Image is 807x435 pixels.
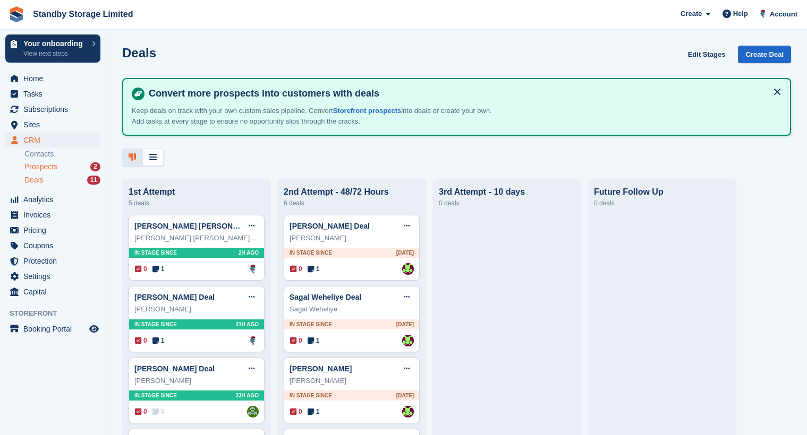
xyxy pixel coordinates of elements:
span: 1 [308,336,320,345]
span: 1 [308,264,320,274]
a: menu [5,223,100,238]
a: menu [5,192,100,207]
div: [PERSON_NAME] [134,376,259,386]
span: Capital [23,284,87,299]
a: menu [5,284,100,299]
span: 0 [290,407,302,416]
img: Glenn Fisher [247,263,259,275]
div: [PERSON_NAME] [PERSON_NAME] Baby [134,233,259,243]
a: Preview store [88,323,100,335]
span: 0 [135,264,147,274]
span: CRM [23,133,87,147]
span: Deals [24,175,44,185]
span: [DATE] [396,249,414,257]
div: 5 deals [129,197,265,210]
a: menu [5,207,100,222]
a: menu [5,86,100,101]
img: Glenn Fisher [758,8,768,19]
span: 0 [290,264,302,274]
img: stora-icon-8386f47178a22dfd0bd8f6a31ec36ba5ce8667c1dd55bd0f319d3a0aa187defe.svg [9,6,24,22]
span: 0 [135,336,147,345]
span: In stage since [134,249,177,257]
span: 2H AGO [239,249,259,257]
a: menu [5,117,100,132]
span: 23H AGO [235,391,259,399]
span: 1 [152,264,165,274]
a: Edit Stages [684,46,730,63]
span: Pricing [23,223,87,238]
a: menu [5,133,100,147]
div: Sagal Weheliye [290,304,414,315]
span: 0 [152,407,165,416]
span: In stage since [290,249,332,257]
a: menu [5,254,100,268]
a: [PERSON_NAME] Deal [134,364,215,373]
a: menu [5,269,100,284]
span: Account [770,9,797,20]
h4: Convert more prospects into customers with deals [145,88,781,100]
a: Prospects 2 [24,161,100,172]
span: Help [733,8,748,19]
a: Deals 11 [24,175,100,186]
span: Coupons [23,238,87,253]
div: 0 deals [594,197,730,210]
span: [DATE] [396,320,414,328]
span: [DATE] [396,391,414,399]
img: Sue Ford [402,263,414,275]
span: Prospects [24,162,57,172]
a: menu [5,102,100,117]
img: Glenn Fisher [247,335,259,346]
span: 1 [152,336,165,345]
span: In stage since [290,391,332,399]
h1: Deals [122,46,156,60]
div: 1st Attempt [129,187,265,197]
a: Your onboarding View next steps [5,34,100,63]
span: Analytics [23,192,87,207]
span: In stage since [290,320,332,328]
p: Your onboarding [23,40,87,47]
p: View next steps [23,49,87,58]
p: Keep deals on track with your own custom sales pipeline. Convert into deals or create your own. A... [132,106,504,126]
span: Tasks [23,86,87,101]
img: Sue Ford [402,335,414,346]
a: Storefront prospects [333,107,402,115]
a: Create Deal [738,46,791,63]
span: 0 [290,336,302,345]
a: [PERSON_NAME] [290,364,352,373]
a: Sagal Weheliye Deal [290,293,361,301]
div: 6 deals [284,197,420,210]
div: [PERSON_NAME] [290,376,414,386]
a: Standby Storage Limited [29,5,137,23]
a: [PERSON_NAME] Deal [134,293,215,301]
span: 21H AGO [235,320,259,328]
span: Sites [23,117,87,132]
a: [PERSON_NAME] [PERSON_NAME] Baby Deal [134,222,299,230]
img: Sue Ford [402,406,414,417]
span: 0 [135,407,147,416]
a: menu [5,238,100,253]
a: Contacts [24,149,100,159]
div: 11 [87,176,100,185]
div: 2 [90,162,100,171]
span: Create [681,8,702,19]
a: Steven Hambridge [247,406,259,417]
span: In stage since [134,391,177,399]
div: 3rd Attempt - 10 days [439,187,575,197]
span: Subscriptions [23,102,87,117]
a: [PERSON_NAME] Deal [290,222,370,230]
a: menu [5,71,100,86]
span: Protection [23,254,87,268]
span: 1 [308,407,320,416]
span: Booking Portal [23,321,87,336]
span: Home [23,71,87,86]
span: Invoices [23,207,87,222]
div: 2nd Attempt - 48/72 Hours [284,187,420,197]
span: In stage since [134,320,177,328]
span: Storefront [10,308,106,319]
div: Future Follow Up [594,187,730,197]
